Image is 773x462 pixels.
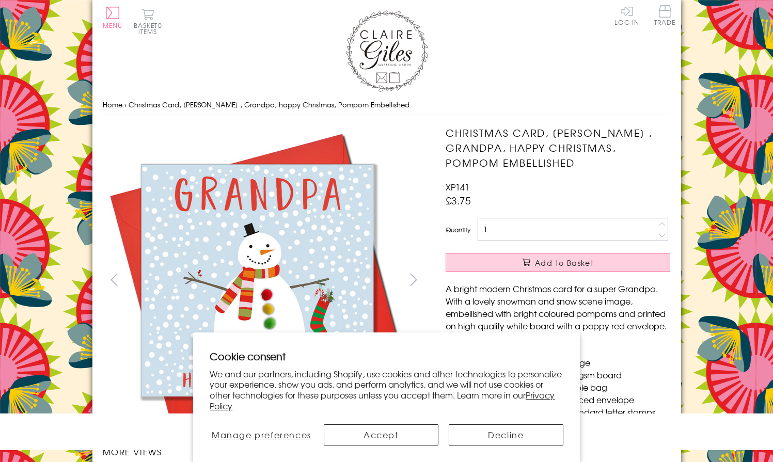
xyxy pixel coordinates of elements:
[446,253,670,272] button: Add to Basket
[654,5,676,25] span: Trade
[324,424,438,445] button: Accept
[614,5,639,25] a: Log In
[446,125,670,170] h1: Christmas Card, [PERSON_NAME] , Grandpa, happy Christmas, Pompom Embellished
[103,7,123,28] button: Menu
[129,100,409,109] span: Christmas Card, [PERSON_NAME] , Grandpa, happy Christmas, Pompom Embellished
[210,369,563,411] p: We and our partners, including Shopify, use cookies and other technologies to personalize your ex...
[446,193,471,208] span: £3.75
[138,21,162,36] span: 0 items
[103,21,123,30] span: Menu
[446,282,670,332] p: A bright modern Christmas card for a super Grandpa. With a lovely snowman and snow scene image, e...
[102,125,412,435] img: Christmas Card, Snowman , Grandpa, happy Christmas, Pompom Embellished
[212,428,311,441] span: Manage preferences
[446,181,469,193] span: XP141
[103,94,671,116] nav: breadcrumbs
[425,125,735,435] img: Christmas Card, Snowman , Grandpa, happy Christmas, Pompom Embellished
[535,258,594,268] span: Add to Basket
[210,349,563,363] h2: Cookie consent
[210,424,313,445] button: Manage preferences
[345,10,428,92] img: Claire Giles Greetings Cards
[449,424,563,445] button: Decline
[654,5,676,27] a: Trade
[210,389,555,412] a: Privacy Policy
[134,8,162,35] button: Basket0 items
[103,100,122,109] a: Home
[103,445,425,458] h3: More views
[103,268,126,291] button: prev
[124,100,127,109] span: ›
[446,225,470,234] label: Quantity
[402,268,425,291] button: next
